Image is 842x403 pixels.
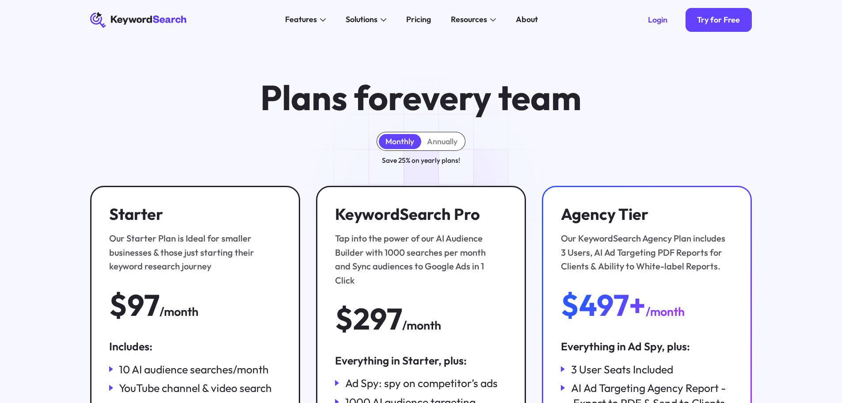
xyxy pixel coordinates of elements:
[285,14,317,26] div: Features
[561,231,728,273] div: Our KeywordSearch Agency Plan includes 3 Users, AI Ad Targeting PDF Reports for Clients & Ability...
[400,12,437,28] a: Pricing
[571,362,673,377] div: 3 User Seats Included
[109,289,160,321] div: $97
[109,339,281,354] div: Includes:
[335,303,402,334] div: $297
[646,303,685,321] div: /month
[510,12,544,28] a: About
[109,205,276,224] h3: Starter
[345,376,498,391] div: Ad Spy: spy on competitor’s ads
[109,231,276,273] div: Our Starter Plan is Ideal for smaller businesses & those just starting their keyword research jou...
[160,303,198,321] div: /month
[335,353,507,368] div: Everything in Starter, plus:
[335,205,502,224] h3: KeywordSearch Pro
[335,231,502,287] div: Tap into the power of our AI Audience Builder with 1000 searches per month and Sync audiences to ...
[346,14,377,26] div: Solutions
[402,316,441,335] div: /month
[686,8,752,32] a: Try for Free
[648,15,667,25] div: Login
[451,14,487,26] div: Resources
[406,14,431,26] div: Pricing
[119,380,272,395] div: YouTube channel & video search
[119,362,269,377] div: 10 AI audience searches/month
[561,339,733,354] div: Everything in Ad Spy, plus:
[403,76,582,119] span: every team
[385,137,414,146] div: Monthly
[382,155,460,166] div: Save 25% on yearly plans!
[516,14,538,26] div: About
[636,8,679,32] a: Login
[697,15,740,25] div: Try for Free
[561,289,646,321] div: $497+
[260,79,582,116] h1: Plans for
[427,137,457,146] div: Annually
[561,205,728,224] h3: Agency Tier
